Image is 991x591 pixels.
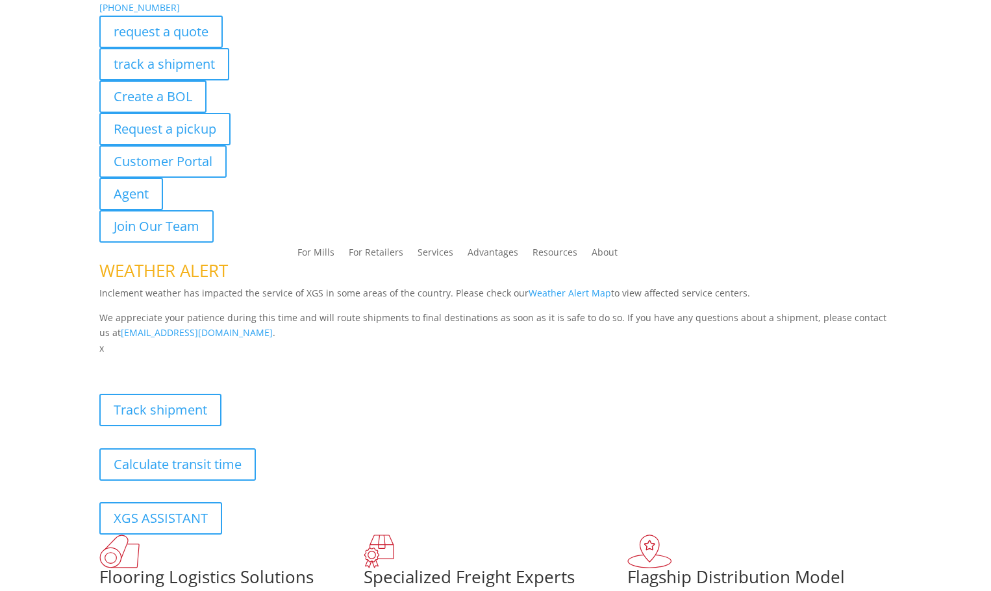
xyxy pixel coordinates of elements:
[533,248,577,262] a: Resources
[99,341,892,356] p: x
[364,535,394,568] img: xgs-icon-focused-on-flooring-red
[99,145,227,178] a: Customer Portal
[99,448,256,481] a: Calculate transit time
[99,535,140,568] img: xgs-icon-total-supply-chain-intelligence-red
[99,16,223,48] a: request a quote
[99,178,163,210] a: Agent
[418,248,453,262] a: Services
[99,1,180,14] a: [PHONE_NUMBER]
[99,394,221,426] a: Track shipment
[592,248,618,262] a: About
[99,259,228,282] span: WEATHER ALERT
[121,326,273,339] a: [EMAIL_ADDRESS][DOMAIN_NAME]
[99,113,231,145] a: Request a pickup
[99,210,214,243] a: Join Our Team
[99,285,892,310] p: Inclement weather has impacted the service of XGS in some areas of the country. Please check our ...
[99,80,207,113] a: Create a BOL
[349,248,403,262] a: For Retailers
[99,310,892,341] p: We appreciate your patience during this time and will route shipments to final destinations as so...
[627,535,672,568] img: xgs-icon-flagship-distribution-model-red
[529,287,611,299] a: Weather Alert Map
[99,502,222,535] a: XGS ASSISTANT
[297,248,334,262] a: For Mills
[99,358,389,370] b: Visibility, transparency, and control for your entire supply chain.
[468,248,518,262] a: Advantages
[99,48,229,80] a: track a shipment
